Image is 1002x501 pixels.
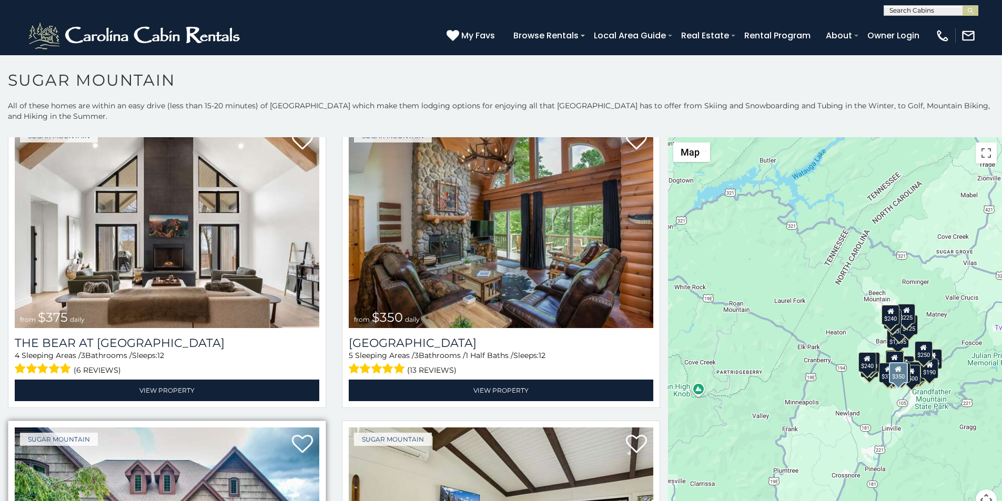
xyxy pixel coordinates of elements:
div: $240 [882,305,900,325]
span: 5 [349,351,353,360]
span: daily [70,315,85,323]
div: $250 [915,341,933,361]
div: $1,095 [887,328,909,348]
div: Sleeping Areas / Bathrooms / Sleeps: [349,350,653,377]
a: Real Estate [676,26,734,45]
div: $155 [924,349,942,369]
span: 12 [157,351,164,360]
span: daily [405,315,420,323]
span: from [354,315,370,323]
img: The Bear At Sugar Mountain [15,124,319,328]
a: [GEOGRAPHIC_DATA] [349,336,653,350]
span: 3 [414,351,419,360]
a: Rental Program [739,26,816,45]
span: (13 reviews) [407,363,457,377]
div: $200 [896,356,914,376]
div: $375 [879,363,897,383]
span: (6 reviews) [74,363,121,377]
div: $240 [858,352,876,372]
a: Sugar Mountain [20,433,98,446]
img: White-1-2.png [26,20,245,52]
span: My Favs [461,29,495,42]
div: $190 [921,359,939,379]
img: Grouse Moor Lodge [349,124,653,328]
img: phone-regular-white.png [935,28,950,43]
span: Map [681,147,700,158]
span: 3 [81,351,85,360]
a: Add to favorites [292,130,313,152]
span: 12 [539,351,545,360]
span: $375 [38,310,68,325]
a: Sugar Mountain [354,433,432,446]
a: View Property [349,380,653,401]
div: $190 [885,350,903,370]
a: About [821,26,857,45]
a: Grouse Moor Lodge from $350 daily [349,124,653,328]
div: Sleeping Areas / Bathrooms / Sleeps: [15,350,319,377]
div: $225 [898,304,916,324]
a: My Favs [447,29,498,43]
a: View Property [15,380,319,401]
a: Browse Rentals [508,26,584,45]
h3: The Bear At Sugar Mountain [15,336,319,350]
a: Owner Login [862,26,925,45]
a: Local Area Guide [589,26,671,45]
button: Change map style [673,142,710,162]
button: Toggle fullscreen view [976,142,997,163]
a: The Bear At [GEOGRAPHIC_DATA] [15,336,319,350]
a: Add to favorites [626,130,647,152]
h3: Grouse Moor Lodge [349,336,653,350]
span: 4 [15,351,19,360]
span: $350 [372,310,403,325]
a: Add to favorites [292,434,313,456]
div: $350 [889,362,908,383]
div: $195 [908,362,926,382]
div: $125 [900,315,918,335]
div: $300 [886,351,904,371]
span: from [20,315,36,323]
div: $500 [903,365,920,385]
span: 1 Half Baths / [465,351,513,360]
img: mail-regular-white.png [961,28,976,43]
a: Add to favorites [626,434,647,456]
a: The Bear At Sugar Mountain from $375 daily [15,124,319,328]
